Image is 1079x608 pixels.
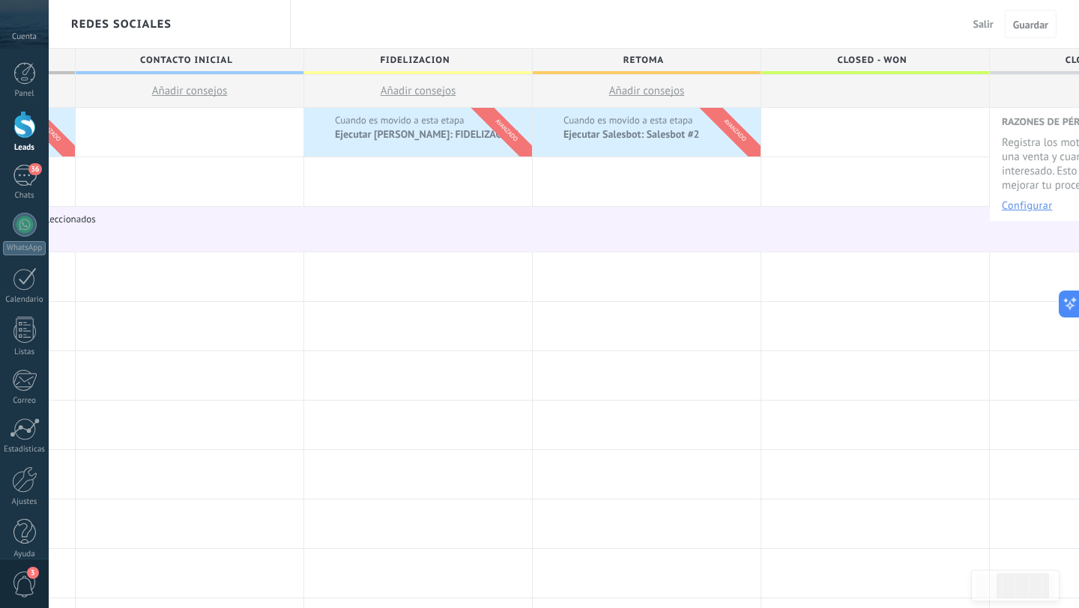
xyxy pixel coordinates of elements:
div: Ajustes [3,497,46,507]
div: Ejecutar [PERSON_NAME]: FIDELIZACION [335,129,521,142]
span: Contacto inicial [76,49,296,72]
span: RETOMA [533,49,753,72]
span: 3 [27,567,39,579]
div: FIDELIZACION [304,49,532,71]
span: Cuando es movido a esta etapa [563,114,695,127]
span: Añadir consejos [381,84,456,98]
span: Cuando es movido a esta etapa [335,114,467,127]
div: Chats [3,191,46,201]
span: Closed - won [761,49,982,72]
div: Redes sociales [250,10,275,39]
span: FIDELIZACION [304,49,525,72]
span: Salir [973,17,994,31]
div: Listas [3,347,46,357]
button: Salir [967,13,1000,35]
div: Panel [3,89,46,99]
span: Guardar [1013,19,1048,30]
span: Redes sociales [71,17,172,31]
span: Añadir consejos [152,84,228,98]
div: Ayuda [3,550,46,559]
div: WhatsApp [3,241,46,255]
span: Cuenta [12,32,37,42]
button: Añadir consejos [533,75,761,107]
div: Calendario [3,295,46,305]
span: Añadir consejos [609,84,685,98]
div: Leads [3,143,46,153]
div: Ejecutar Salesbot: Salesbot #2 [563,129,702,142]
button: Guardar [1005,10,1057,38]
button: Configurar [1002,200,1052,210]
div: Contacto inicial [76,49,303,71]
div: Estadísticas [3,445,46,455]
div: Closed - won [761,49,989,71]
div: Correo [3,396,46,406]
span: 36 [28,163,41,175]
div: RETOMA [533,49,761,71]
button: Añadir consejos [304,75,532,107]
button: Añadir consejos [76,75,303,107]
